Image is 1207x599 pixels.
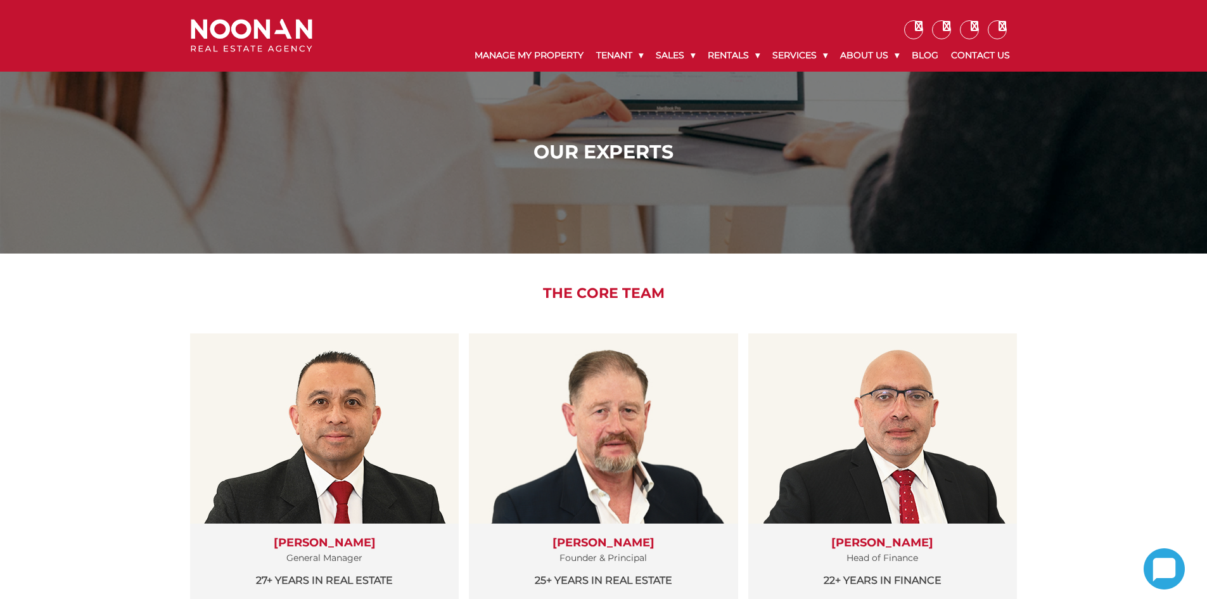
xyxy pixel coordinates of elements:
[649,39,701,72] a: Sales
[945,39,1016,72] a: Contact Us
[701,39,766,72] a: Rentals
[468,39,590,72] a: Manage My Property
[761,550,1004,566] p: Head of Finance
[203,536,446,550] h3: [PERSON_NAME]
[590,39,649,72] a: Tenant
[834,39,905,72] a: About Us
[194,141,1013,164] h1: Our Experts
[761,536,1004,550] h3: [PERSON_NAME]
[191,19,312,53] img: Noonan Real Estate Agency
[761,572,1004,588] p: 22+ years in Finance
[181,285,1026,302] h2: The Core Team
[203,550,446,566] p: General Manager
[482,550,725,566] p: Founder & Principal
[905,39,945,72] a: Blog
[766,39,834,72] a: Services
[482,572,725,588] p: 25+ years in Real Estate
[203,572,446,588] p: 27+ years in Real Estate
[482,536,725,550] h3: [PERSON_NAME]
